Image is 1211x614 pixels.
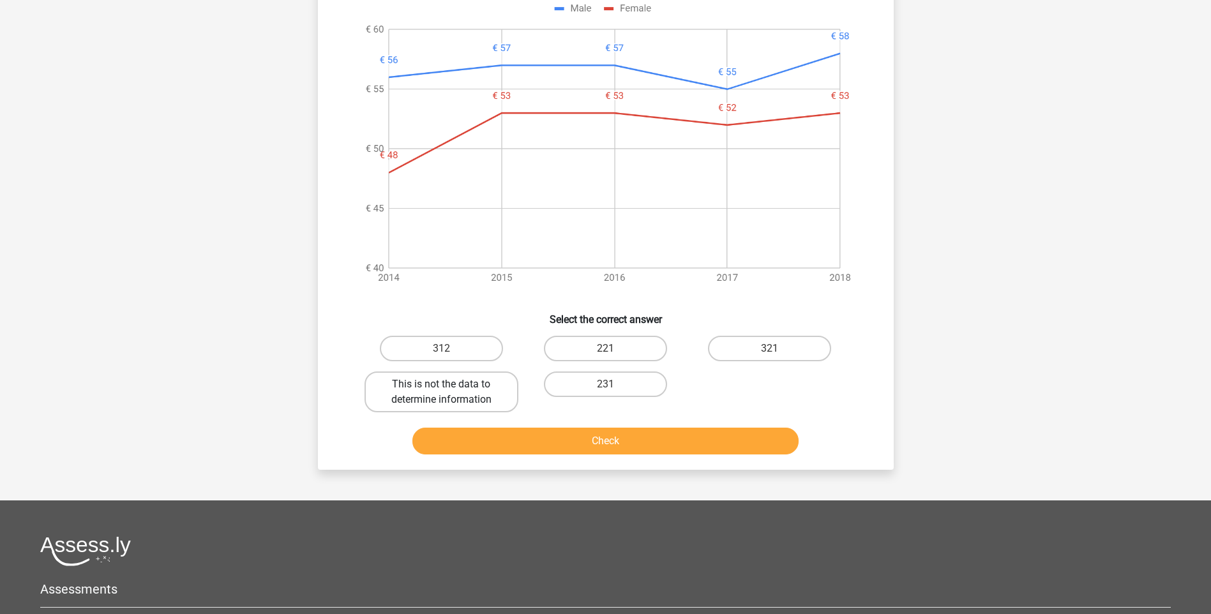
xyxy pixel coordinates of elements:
label: 221 [544,336,667,361]
button: Check [412,428,799,454]
label: This is not the data to determine information [365,371,518,412]
h6: Select the correct answer [338,303,873,326]
label: 312 [380,336,503,361]
h5: Assessments [40,581,1171,597]
img: Assessly logo [40,536,131,566]
label: 321 [708,336,831,361]
label: 231 [544,371,667,397]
